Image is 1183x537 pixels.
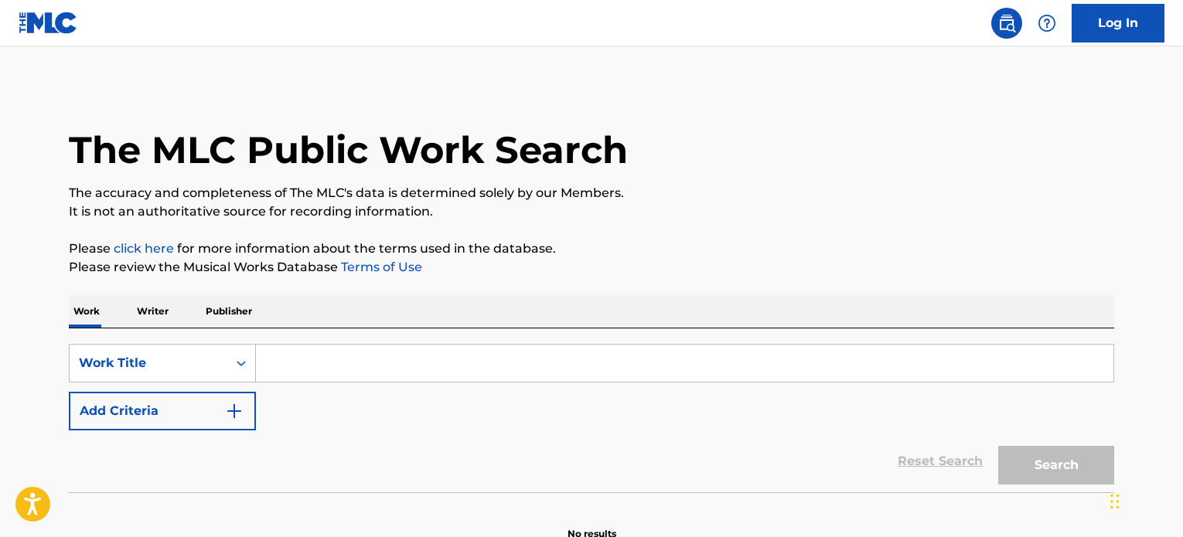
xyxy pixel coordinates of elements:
[69,202,1114,221] p: It is not an authoritative source for recording information.
[1072,4,1164,42] a: Log In
[201,295,257,328] p: Publisher
[69,344,1114,492] form: Search Form
[19,12,78,34] img: MLC Logo
[997,14,1016,32] img: search
[79,354,218,372] div: Work Title
[69,184,1114,202] p: The accuracy and completeness of The MLC's data is determined solely by our Members.
[1031,8,1062,39] div: Help
[991,8,1022,39] a: Public Search
[132,295,173,328] p: Writer
[69,127,628,173] h1: The MLC Public Work Search
[225,402,244,420] img: 9d2ae6d4665cec9f34b9.svg
[69,295,104,328] p: Work
[338,260,422,274] a: Terms of Use
[69,392,256,430] button: Add Criteria
[114,241,174,256] a: click here
[1110,478,1120,525] div: Drag
[69,240,1114,258] p: Please for more information about the terms used in the database.
[69,258,1114,277] p: Please review the Musical Works Database
[1106,463,1183,537] iframe: Chat Widget
[1038,14,1056,32] img: help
